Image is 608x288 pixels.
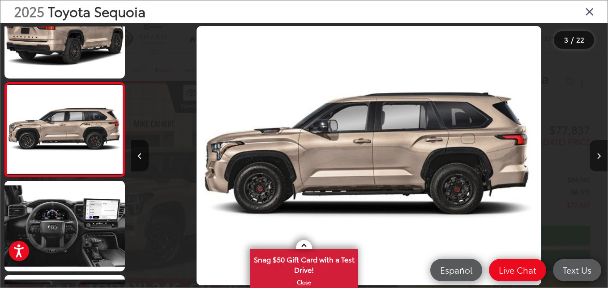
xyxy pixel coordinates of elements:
[251,250,357,277] span: Snag $50 Gift Card with a Test Drive!
[430,259,482,281] a: Español
[131,26,608,285] div: 2025 Toyota Sequoia TRD Pro 2
[585,5,594,17] i: Close gallery
[48,1,146,21] span: Toyota Sequoia
[489,259,546,281] a: Live Chat
[197,26,541,285] img: 2025 Toyota Sequoia TRD Pro
[5,85,124,174] img: 2025 Toyota Sequoia TRD Pro
[558,264,596,275] span: Text Us
[131,140,149,171] button: Previous image
[576,35,584,44] span: 22
[14,1,44,21] span: 2025
[553,259,601,281] a: Text Us
[3,180,126,272] img: 2025 Toyota Sequoia TRD Pro
[564,35,568,44] span: 3
[494,264,541,275] span: Live Chat
[590,140,608,171] button: Next image
[570,37,574,43] span: /
[436,264,477,275] span: Español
